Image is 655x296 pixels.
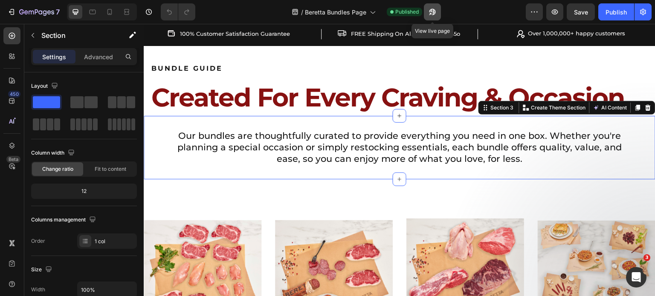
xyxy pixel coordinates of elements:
div: Section 3 [345,80,372,88]
span: Published [395,8,419,16]
iframe: Design area [144,24,655,296]
span: / [301,8,303,17]
span: Fit to content [95,165,126,173]
div: Column width [31,147,76,159]
iframe: Intercom live chat [626,267,646,287]
div: 450 [8,91,20,98]
button: AI Content [448,79,485,89]
div: Publish [606,8,627,17]
span: Save [574,9,588,16]
div: Undo/Redo [161,3,195,20]
button: Save [567,3,595,20]
span: Change ratio [42,165,73,173]
p: Advanced [84,52,113,61]
div: Columns management [31,214,98,226]
button: Publish [598,3,634,20]
p: Section [41,30,111,40]
div: Order [31,237,45,245]
div: Size [31,264,54,276]
div: Beta [6,156,20,163]
p: Settings [42,52,66,61]
p: Create Theme Section [388,80,442,88]
div: 12 [33,185,135,197]
span: 3 [643,254,650,261]
span: Beretta Bundles Page [305,8,366,17]
div: 1 col [95,238,135,245]
div: Width [31,286,45,293]
div: Layout [31,80,60,92]
button: 7 [3,3,64,20]
p: 7 [56,7,60,17]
